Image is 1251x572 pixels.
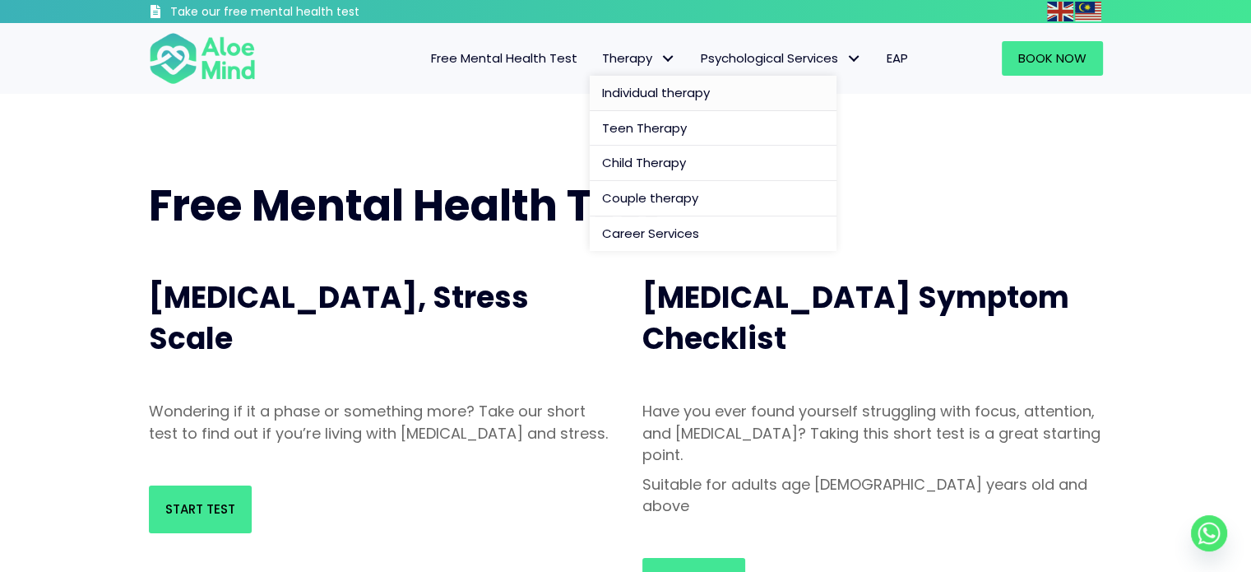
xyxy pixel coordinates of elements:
[1191,515,1227,551] a: Whatsapp
[842,47,866,71] span: Psychological Services: submenu
[602,189,698,207] span: Couple therapy
[590,76,836,111] a: Individual therapy
[149,277,529,360] span: [MEDICAL_DATA], Stress Scale
[602,119,687,137] span: Teen Therapy
[656,47,680,71] span: Therapy: submenu
[149,401,609,444] p: Wondering if it a phase or something more? Take our short test to find out if you’re living with ...
[590,146,836,181] a: Child Therapy
[688,41,874,76] a: Psychological ServicesPsychological Services: submenu
[602,154,686,171] span: Child Therapy
[642,401,1103,465] p: Have you ever found yourself struggling with focus, attention, and [MEDICAL_DATA]? Taking this sh...
[149,175,659,235] span: Free Mental Health Test
[1047,2,1075,21] a: English
[1075,2,1103,21] a: Malay
[149,486,252,533] a: Start Test
[149,31,256,86] img: Aloe mind Logo
[1002,41,1103,76] a: Book Now
[590,111,836,146] a: Teen Therapy
[701,49,862,67] span: Psychological Services
[149,4,447,23] a: Take our free mental health test
[1075,2,1101,21] img: ms
[1018,49,1087,67] span: Book Now
[1047,2,1073,21] img: en
[887,49,908,67] span: EAP
[642,474,1103,517] p: Suitable for adults age [DEMOGRAPHIC_DATA] years old and above
[431,49,577,67] span: Free Mental Health Test
[590,216,836,251] a: Career Services
[590,181,836,216] a: Couple therapy
[590,41,688,76] a: TherapyTherapy: submenu
[602,84,710,101] span: Individual therapy
[874,41,920,76] a: EAP
[277,41,920,76] nav: Menu
[602,49,676,67] span: Therapy
[642,277,1069,360] span: [MEDICAL_DATA] Symptom Checklist
[170,4,447,21] h3: Take our free mental health test
[602,225,699,242] span: Career Services
[419,41,590,76] a: Free Mental Health Test
[165,500,235,518] span: Start Test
